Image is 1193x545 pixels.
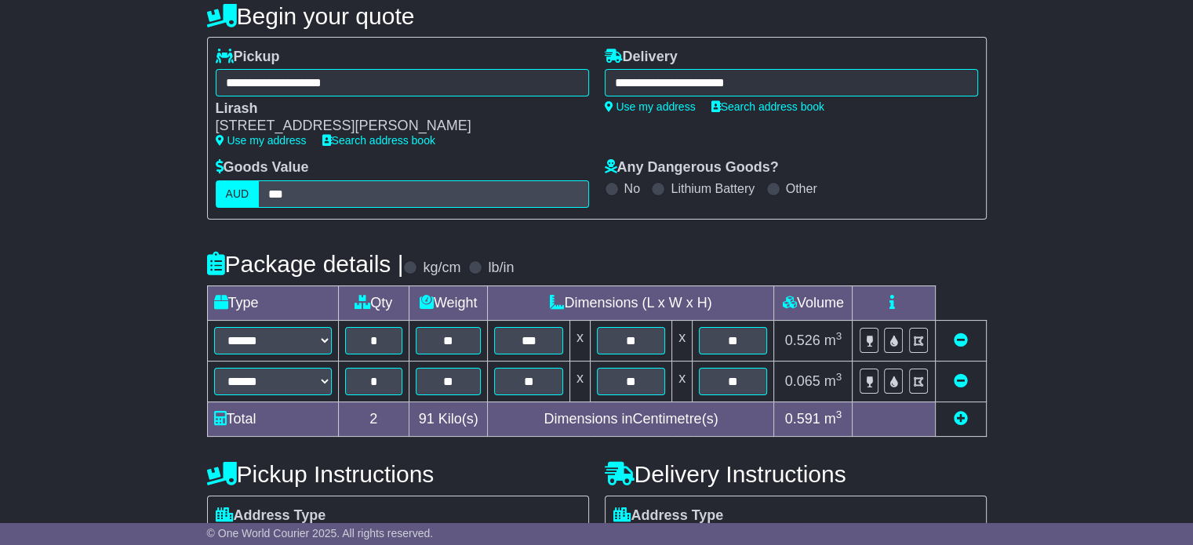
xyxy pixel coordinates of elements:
[836,409,842,420] sup: 3
[216,118,573,135] div: [STREET_ADDRESS][PERSON_NAME]
[672,320,693,361] td: x
[785,332,820,348] span: 0.526
[605,100,696,113] a: Use my address
[409,285,488,320] td: Weight
[207,3,987,29] h4: Begin your quote
[338,401,409,436] td: 2
[322,134,435,147] a: Search address book
[488,285,774,320] td: Dimensions (L x W x H)
[824,332,842,348] span: m
[488,260,514,277] label: lb/in
[216,100,573,118] div: Lirash
[605,159,779,176] label: Any Dangerous Goods?
[774,285,853,320] td: Volume
[216,134,307,147] a: Use my address
[409,401,488,436] td: Kilo(s)
[207,401,338,436] td: Total
[207,527,434,540] span: © One World Courier 2025. All rights reserved.
[207,285,338,320] td: Type
[954,411,968,427] a: Add new item
[824,411,842,427] span: m
[605,461,987,487] h4: Delivery Instructions
[569,361,590,401] td: x
[824,373,842,389] span: m
[338,285,409,320] td: Qty
[671,181,755,196] label: Lithium Battery
[216,507,326,525] label: Address Type
[785,411,820,427] span: 0.591
[488,401,774,436] td: Dimensions in Centimetre(s)
[836,371,842,383] sup: 3
[207,461,589,487] h4: Pickup Instructions
[569,320,590,361] td: x
[216,49,280,66] label: Pickup
[836,330,842,342] sup: 3
[216,159,309,176] label: Goods Value
[954,332,968,348] a: Remove this item
[613,507,724,525] label: Address Type
[216,180,260,208] label: AUD
[954,373,968,389] a: Remove this item
[207,251,404,277] h4: Package details |
[423,260,460,277] label: kg/cm
[786,181,817,196] label: Other
[711,100,824,113] a: Search address book
[672,361,693,401] td: x
[605,49,678,66] label: Delivery
[785,373,820,389] span: 0.065
[624,181,640,196] label: No
[419,411,435,427] span: 91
